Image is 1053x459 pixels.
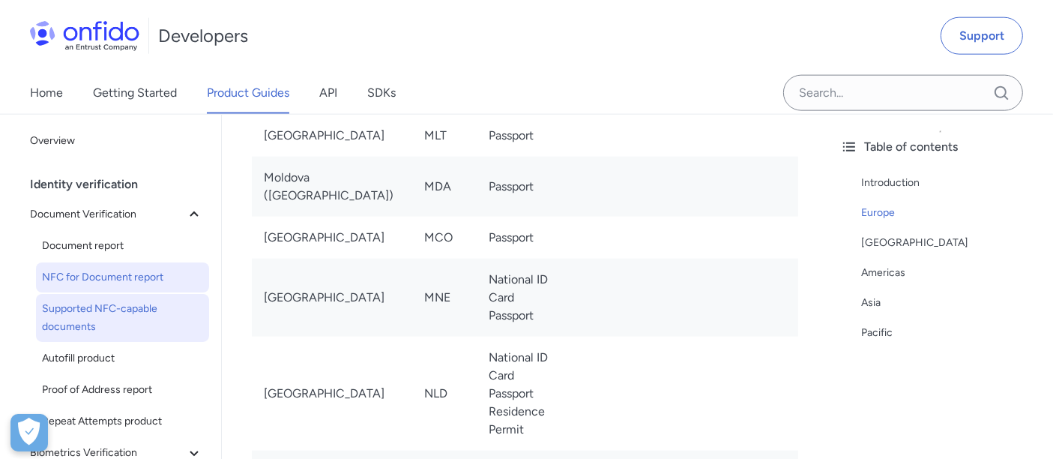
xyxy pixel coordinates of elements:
a: Supported NFC-capable documents [36,294,209,342]
td: NLD [412,337,476,451]
a: Autofill product [36,343,209,373]
a: Pacific [861,324,1041,342]
a: Document report [36,231,209,261]
a: Home [30,72,63,114]
td: MDA [412,157,476,217]
td: National ID Card Passport Residence Permit [477,337,562,451]
td: [GEOGRAPHIC_DATA] [252,217,412,259]
a: Repeat Attempts product [36,406,209,436]
a: Support [941,17,1023,55]
span: Proof of Address report [42,381,203,399]
div: Table of contents [840,138,1041,156]
button: Open Preferences [10,414,48,451]
span: Overview [30,132,203,150]
td: Passport [477,157,562,217]
span: NFC for Document report [42,268,203,286]
span: Autofill product [42,349,203,367]
a: Product Guides [207,72,289,114]
span: Repeat Attempts product [42,412,203,430]
td: National ID Card Passport [477,259,562,337]
div: Identity verification [30,169,215,199]
a: NFC for Document report [36,262,209,292]
a: Europe [861,204,1041,222]
input: Onfido search input field [783,75,1023,111]
span: Document Verification [30,205,185,223]
td: MLT [412,115,476,157]
td: [GEOGRAPHIC_DATA] [252,259,412,337]
td: Passport [477,217,562,259]
a: API [319,72,337,114]
div: Cookie Preferences [10,414,48,451]
h1: Developers [158,24,248,48]
a: Proof of Address report [36,375,209,405]
span: Supported NFC-capable documents [42,300,203,336]
a: Asia [861,294,1041,312]
a: SDKs [367,72,396,114]
img: Onfido Logo [30,21,139,51]
td: Passport [477,115,562,157]
button: Document Verification [24,199,209,229]
td: MCO [412,217,476,259]
a: Getting Started [93,72,177,114]
td: Moldova ([GEOGRAPHIC_DATA]) [252,157,412,217]
a: Introduction [861,174,1041,192]
a: [GEOGRAPHIC_DATA] [861,234,1041,252]
td: [GEOGRAPHIC_DATA] [252,337,412,451]
td: MNE [412,259,476,337]
a: Overview [24,126,209,156]
td: [GEOGRAPHIC_DATA] [252,115,412,157]
span: Document report [42,237,203,255]
a: Americas [861,264,1041,282]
